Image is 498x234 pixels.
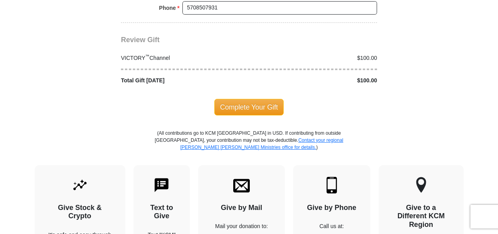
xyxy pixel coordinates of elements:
div: $100.00 [249,76,381,85]
h4: Give Stock & Crypto [48,204,111,221]
span: Complete Your Gift [214,99,284,115]
img: text-to-give.svg [153,177,170,193]
strong: Phone [159,2,176,13]
p: (All contributions go to KCM [GEOGRAPHIC_DATA] in USD. If contributing from outside [GEOGRAPHIC_D... [154,130,344,165]
img: envelope.svg [233,177,250,193]
h4: Text to Give [147,204,177,221]
div: VICTORY Channel [117,54,249,62]
h4: Give by Phone [307,204,357,212]
img: other-region [416,177,427,193]
a: Contact your regional [PERSON_NAME] [PERSON_NAME] Ministries office for details. [180,137,343,150]
p: Mail your donation to: [212,222,271,230]
h4: Give to a Different KCM Region [392,204,450,229]
div: Total Gift [DATE] [117,76,249,85]
div: $100.00 [249,54,381,62]
span: Review Gift [121,36,160,44]
p: Call us at: [307,222,357,230]
img: give-by-stock.svg [72,177,88,193]
img: mobile.svg [323,177,340,193]
sup: ™ [145,54,150,58]
h4: Give by Mail [212,204,271,212]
